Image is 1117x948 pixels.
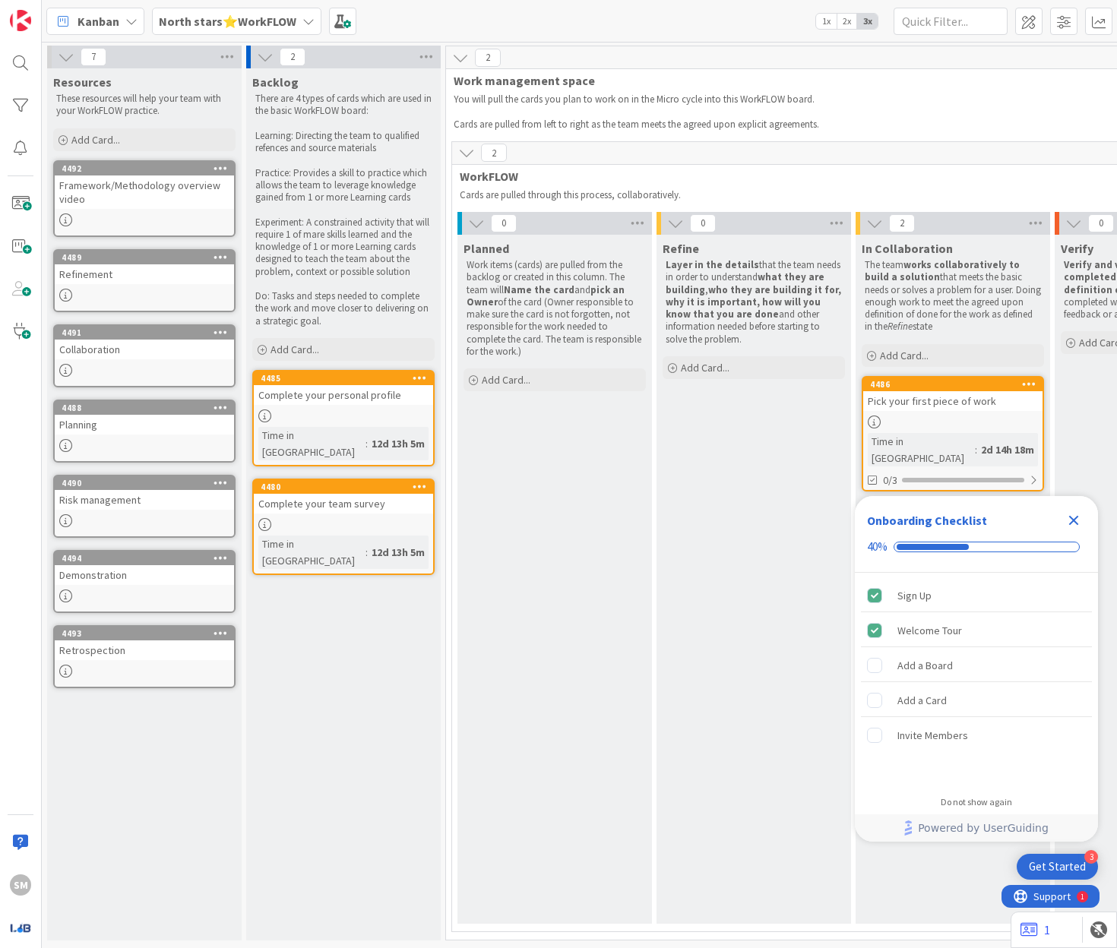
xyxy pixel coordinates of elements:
[62,553,234,564] div: 4494
[1061,241,1093,256] span: Verify
[55,162,234,175] div: 4492
[81,48,106,66] span: 7
[55,565,234,585] div: Demonstration
[666,283,843,321] strong: who they are building it for, why it is important, how will you know that you are done
[255,216,432,278] p: Experiment: A constrained activity that will require 1 of mare skills learned and the knowledge o...
[857,14,878,29] span: 3x
[897,621,962,640] div: Welcome Tour
[865,259,1041,333] p: The team that meets the basic needs or solves a problem for a user. Doing enough work to meet the...
[504,283,574,296] strong: Name the card
[816,14,837,29] span: 1x
[62,628,234,639] div: 4493
[252,479,435,575] a: 4480Complete your team surveyTime in [GEOGRAPHIC_DATA]:12d 13h 5m
[855,814,1098,842] div: Footer
[1017,854,1098,880] div: Open Get Started checklist, remaining modules: 3
[837,14,857,29] span: 2x
[258,536,365,569] div: Time in [GEOGRAPHIC_DATA]
[53,625,236,688] a: 4493Retrospection
[1062,508,1086,532] div: Close Checklist
[1088,214,1114,232] span: 0
[62,252,234,263] div: 4489
[254,480,433,513] div: 4480Complete your team survey
[467,259,643,358] p: Work items (cards) are pulled from the backlog or created in this column. The team will and of th...
[475,49,501,67] span: 2
[255,93,432,118] p: There are 4 types of cards which are used in the basic WorkFLOW board:
[861,719,1092,752] div: Invite Members is incomplete.
[867,540,888,554] div: 40%
[690,214,716,232] span: 0
[55,162,234,209] div: 4492Framework/Methodology overview video
[855,573,1098,786] div: Checklist items
[666,259,842,346] p: that the team needs in order to understand , and other information needed before starting to solv...
[491,214,517,232] span: 0
[861,684,1092,717] div: Add a Card is incomplete.
[863,391,1043,411] div: Pick your first piece of work
[897,656,953,675] div: Add a Board
[666,270,827,295] strong: what they are building
[32,2,69,21] span: Support
[55,401,234,415] div: 4488
[78,12,119,30] span: Kanban
[368,544,429,561] div: 12d 13h 5m
[62,403,234,413] div: 4488
[62,478,234,488] div: 4490
[55,551,234,585] div: 4494Demonstration
[55,251,234,264] div: 4489
[271,343,319,356] span: Add Card...
[897,691,947,709] div: Add a Card
[55,627,234,640] div: 4493
[481,144,507,162] span: 2
[55,326,234,359] div: 4491Collaboration
[55,551,234,565] div: 4494
[280,48,305,66] span: 2
[368,435,429,452] div: 12d 13h 5m
[365,544,368,561] span: :
[254,385,433,405] div: Complete your personal profile
[867,540,1086,554] div: Checklist progress: 40%
[252,74,299,90] span: Backlog
[865,258,1022,283] strong: works collaboratively to build a solution
[53,400,236,463] a: 4488Planning
[55,490,234,510] div: Risk management
[55,627,234,660] div: 4493Retrospection
[10,917,31,938] img: avatar
[663,241,699,256] span: Refine
[863,378,1043,391] div: 4486
[254,371,433,385] div: 4485
[258,427,365,460] div: Time in [GEOGRAPHIC_DATA]
[55,476,234,490] div: 4490
[255,167,432,204] p: Practice: Provides a skill to practice which allows the team to leverage knowledge gained from 1 ...
[55,401,234,434] div: 4488Planning
[666,258,759,271] strong: Layer in the details
[862,814,1090,842] a: Powered by UserGuiding
[255,130,432,155] p: Learning: Directing the team to qualified refences and source materials
[159,14,296,29] b: North stars⭐WorkFLOW
[55,415,234,434] div: Planning
[55,476,234,510] div: 4490Risk management
[855,496,1098,842] div: Checklist Container
[252,370,435,466] a: 4485Complete your personal profileTime in [GEOGRAPHIC_DATA]:12d 13h 5m
[467,283,627,308] strong: pick an Owner
[53,550,236,613] a: 4494Demonstration
[1029,859,1086,874] div: Get Started
[941,796,1012,808] div: Do not show again
[867,511,987,529] div: Onboarding Checklist
[861,649,1092,682] div: Add a Board is incomplete.
[55,340,234,359] div: Collaboration
[261,482,433,492] div: 4480
[975,441,977,458] span: :
[482,373,530,387] span: Add Card...
[1084,850,1098,864] div: 3
[897,726,968,744] div: Invite Members
[365,435,368,452] span: :
[254,480,433,494] div: 4480
[255,290,432,327] p: Do: Tasks and steps needed to complete the work and move closer to delivering on a strategic goal.
[861,579,1092,612] div: Sign Up is complete.
[71,133,120,147] span: Add Card...
[888,320,913,333] em: Refine
[868,433,975,466] div: Time in [GEOGRAPHIC_DATA]
[261,373,433,384] div: 4485
[53,74,112,90] span: Resources
[53,475,236,538] a: 4490Risk management
[10,874,31,896] div: SM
